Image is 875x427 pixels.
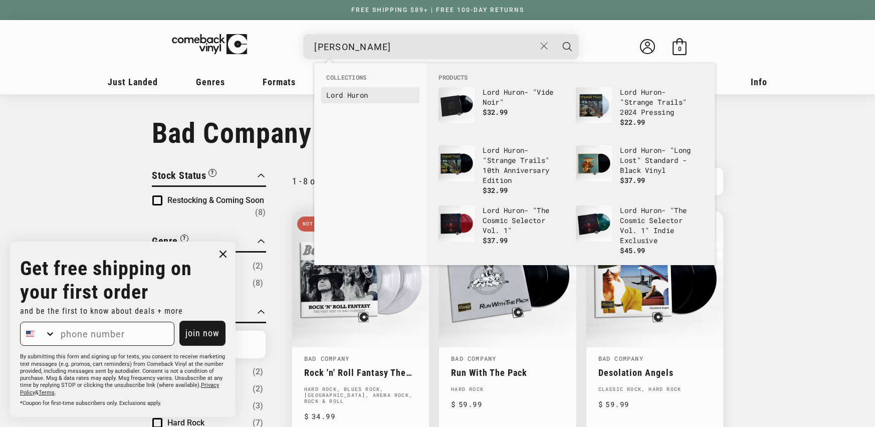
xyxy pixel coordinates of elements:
[20,382,219,395] a: Privacy Policy
[215,247,231,262] button: Close dialog
[253,366,263,378] span: Number of products: (2)
[108,77,158,87] span: Just Landed
[576,205,703,256] a: Lord Huron - "The Cosmic Selector Vol. 1" Indie Exclusive Lord Huron- "The Cosmic Selector Vol. 1...
[483,87,499,97] b: Lord
[535,35,554,57] button: Close
[167,195,264,205] span: Restocking & Coming Soon
[439,145,475,181] img: Lord Huron - "Strange Trails" 10th Anniversary Edition
[433,82,571,140] li: products: Lord Huron - "Vide Noir"
[20,353,226,396] p: By submitting this form and signing up for texts, you consent to receive marketing text messages ...
[483,107,508,117] span: $32.99
[21,322,56,345] button: Search Countries
[152,168,216,185] button: Filter by Stock Status
[620,205,703,246] p: - "The Cosmic Selector Vol. 1" Indie Exclusive
[304,354,349,362] a: Bad Company
[253,277,263,289] span: Number of products: (8)
[571,82,708,140] li: products: Lord Huron - "Strange Trails" 2024 Pressing
[304,367,417,378] a: Rock 'n' Roll Fantasy The Very Best Of Bad Company
[598,367,711,378] a: Desolation Angels
[292,176,360,186] p: 1 - 8 of 8 products
[620,205,636,215] b: Lord
[504,87,525,97] b: Huron
[439,205,475,242] img: Lord Huron - "The Cosmic Selector Vol. 1"
[321,87,419,103] li: collections: Lord Huron
[451,354,496,362] a: Bad Company
[314,63,426,108] div: Collections
[504,145,525,155] b: Huron
[341,7,534,14] a: FREE SHIPPING $89+ | FREE 100-DAY RETURNS
[196,77,225,87] span: Genres
[555,34,580,59] button: Search
[26,330,34,338] img: United States
[253,260,263,272] span: Number of products: (2)
[39,389,55,396] a: Terms
[303,34,579,59] div: Search
[20,400,161,406] span: *Coupon for first-time subscribers only. Exclusions apply.
[253,383,263,395] span: Number of products: (2)
[439,145,566,195] a: Lord Huron - "Strange Trails" 10th Anniversary Edition Lord Huron- "Strange Trails" 10th Annivers...
[321,73,419,87] li: Collections
[571,140,708,198] li: products: Lord Huron - "Long Lost" Standard - Black Vinyl
[641,205,662,215] b: Huron
[179,321,226,346] button: join now
[433,73,708,82] li: Products
[255,206,266,219] span: Number of products: (8)
[576,145,612,181] img: Lord Huron - "Long Lost" Standard - Black Vinyl
[326,90,414,100] a: Lord Huron
[152,169,206,181] span: Stock Status
[433,200,571,259] li: products: Lord Huron - "The Cosmic Selector Vol. 1"
[620,87,636,97] b: Lord
[576,87,612,123] img: Lord Huron - "Strange Trails" 2024 Pressing
[426,63,715,265] div: Products
[483,185,508,195] span: $32.99
[56,322,174,345] input: phone number
[314,37,535,57] input: When autocomplete results are available use up and down arrows to review and enter to select
[576,205,612,242] img: Lord Huron - "The Cosmic Selector Vol. 1" Indie Exclusive
[620,117,645,127] span: $22.99
[620,87,703,117] p: - "Strange Trails" 2024 Pressing
[598,354,643,362] a: Bad Company
[439,205,566,254] a: Lord Huron - "The Cosmic Selector Vol. 1" Lord Huron- "The Cosmic Selector Vol. 1" $37.99
[253,400,263,412] span: Number of products: (3)
[483,87,566,107] p: - "Vide Noir"
[451,367,564,378] a: Run With The Pack
[483,205,499,215] b: Lord
[620,175,645,185] span: $37.99
[751,77,767,87] span: Info
[483,236,508,245] span: $37.99
[620,145,703,175] p: - "Long Lost" Standard - Black Vinyl
[347,90,368,100] b: Huron
[483,205,566,236] p: - "The Cosmic Selector Vol. 1"
[439,87,566,135] a: Lord Huron - "Vide Noir" Lord Huron- "Vide Noir" $32.99
[504,205,525,215] b: Huron
[483,145,499,155] b: Lord
[641,145,662,155] b: Huron
[152,117,723,150] h1: Bad Company
[433,140,571,200] li: products: Lord Huron - "Strange Trails" 10th Anniversary Edition
[326,90,343,100] b: Lord
[263,77,296,87] span: Formats
[439,87,475,123] img: Lord Huron - "Vide Noir"
[641,87,662,97] b: Huron
[571,200,708,261] li: products: Lord Huron - "The Cosmic Selector Vol. 1" Indie Exclusive
[576,145,703,193] a: Lord Huron - "Long Lost" Standard - Black Vinyl Lord Huron- "Long Lost" Standard - Black Vinyl $3...
[20,306,183,316] span: and be the first to know about deals + more
[20,257,192,304] strong: Get free shipping on your first order
[620,246,645,255] span: $45.99
[483,145,566,185] p: - "Strange Trails" 10th Anniversary Edition
[678,45,682,53] span: 0
[620,145,636,155] b: Lord
[576,87,703,135] a: Lord Huron - "Strange Trails" 2024 Pressing Lord Huron- "Strange Trails" 2024 Pressing $22.99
